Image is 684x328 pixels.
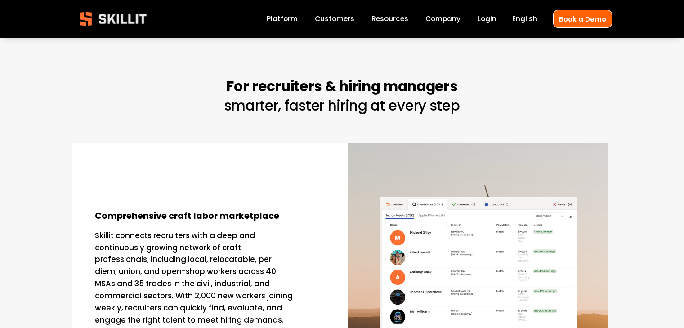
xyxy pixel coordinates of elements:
[315,13,354,25] a: Customers
[553,10,612,27] a: Book a Demo
[512,13,537,25] div: language picker
[95,230,294,326] p: Skillit connects recruiters with a deep and continuously growing network of craft professionals, ...
[371,13,408,24] span: Resources
[478,13,496,25] a: Login
[512,13,537,24] span: English
[371,13,408,25] a: folder dropdown
[95,209,279,224] strong: Comprehensive craft labor marketplace
[208,77,475,115] h2: smarter, faster hiring at every step
[267,13,298,25] a: Platform
[226,75,457,100] strong: For recruiters & hiring managers
[425,13,460,25] a: Company
[72,5,154,32] img: Skillit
